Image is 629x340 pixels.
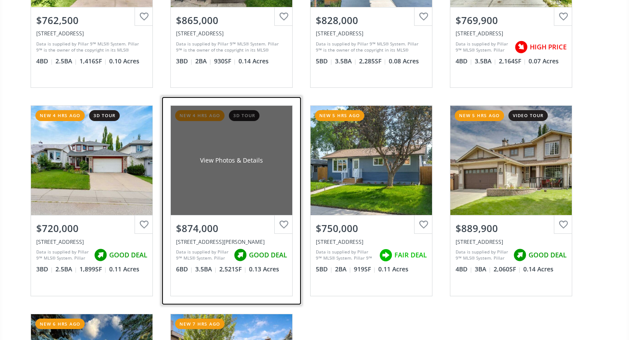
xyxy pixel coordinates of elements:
[22,97,162,305] a: new 4 hrs ago3d tour$720,000[STREET_ADDRESS]Data is supplied by Pillar 9™ MLS® System. Pillar 9™ ...
[359,57,387,66] span: 2,285 SF
[456,265,473,274] span: 4 BD
[316,222,427,235] div: $750,000
[456,57,473,66] span: 4 BD
[512,38,530,56] img: rating icon
[456,249,509,262] div: Data is supplied by Pillar 9™ MLS® System. Pillar 9™ is the owner of the copyright in its MLS® Sy...
[176,238,287,246] div: 54 Mckenzie Lake Manor SE, Calgary, AB T2Z 1Y2
[232,246,249,264] img: rating icon
[529,250,567,260] span: GOOD DEAL
[79,265,107,274] span: 1,899 SF
[109,250,147,260] span: GOOD DEAL
[301,97,441,305] a: new 5 hrs ago$750,000[STREET_ADDRESS]Data is supplied by Pillar 9™ MLS® System. Pillar 9™ is the ...
[456,222,567,235] div: $889,900
[176,57,193,66] span: 3 BD
[176,41,285,54] div: Data is supplied by Pillar 9™ MLS® System. Pillar 9™ is the owner of the copyright in its MLS® Sy...
[316,249,375,262] div: Data is supplied by Pillar 9™ MLS® System. Pillar 9™ is the owner of the copyright in its MLS® Sy...
[195,265,217,274] span: 3.5 BA
[195,57,212,66] span: 2 BA
[377,246,394,264] img: rating icon
[316,238,427,246] div: 9608 5 Street SE, Calgary, AB T2J 1K6
[214,57,236,66] span: 930 SF
[378,265,408,274] span: 0.11 Acres
[316,57,333,66] span: 5 BD
[441,97,581,305] a: new 5 hrs agovideo tour$889,900[STREET_ADDRESS]Data is supplied by Pillar 9™ MLS® System. Pillar ...
[354,265,376,274] span: 919 SF
[176,30,287,37] div: 1918 21 Avenue NW, Calgary, AB T2M1M6
[109,265,139,274] span: 0.11 Acres
[511,246,529,264] img: rating icon
[109,57,139,66] span: 0.10 Acres
[176,14,287,27] div: $865,000
[475,57,497,66] span: 3.5 BA
[316,30,427,37] div: 21 Ambleside Crescent NW, Calgary, AB T3P 1S6
[36,238,147,246] div: 9 Valley Meadow Close NW, Calgary, AB T3B 5M1
[55,265,77,274] span: 2.5 BA
[389,57,419,66] span: 0.08 Acres
[200,156,263,165] div: View Photos & Details
[219,265,247,274] span: 2,521 SF
[36,41,145,54] div: Data is supplied by Pillar 9™ MLS® System. Pillar 9™ is the owner of the copyright in its MLS® Sy...
[249,265,279,274] span: 0.13 Acres
[316,41,425,54] div: Data is supplied by Pillar 9™ MLS® System. Pillar 9™ is the owner of the copyright in its MLS® Sy...
[36,249,90,262] div: Data is supplied by Pillar 9™ MLS® System. Pillar 9™ is the owner of the copyright in its MLS® Sy...
[456,30,567,37] div: 155 Savanna Way NE, Calgary, AB T3J 0Z9
[499,57,526,66] span: 2,164 SF
[36,222,147,235] div: $720,000
[249,250,287,260] span: GOOD DEAL
[456,238,567,246] div: 2108 Douglasbank Crescent SE, Calgary, AB T2Z 2C3
[494,265,521,274] span: 2,060 SF
[176,249,229,262] div: Data is supplied by Pillar 9™ MLS® System. Pillar 9™ is the owner of the copyright in its MLS® Sy...
[394,250,427,260] span: FAIR DEAL
[79,57,107,66] span: 1,416 SF
[529,57,559,66] span: 0.07 Acres
[92,246,109,264] img: rating icon
[316,14,427,27] div: $828,000
[475,265,491,274] span: 3 BA
[335,265,352,274] span: 2 BA
[36,265,53,274] span: 3 BD
[55,57,77,66] span: 2.5 BA
[456,41,510,54] div: Data is supplied by Pillar 9™ MLS® System. Pillar 9™ is the owner of the copyright in its MLS® Sy...
[36,14,147,27] div: $762,500
[176,222,287,235] div: $874,000
[36,30,147,37] div: 110 Cougarstone Circle SW, Calgary, AB T3H 4W7
[456,14,567,27] div: $769,900
[176,265,193,274] span: 6 BD
[238,57,269,66] span: 0.14 Acres
[335,57,357,66] span: 3.5 BA
[316,265,333,274] span: 5 BD
[523,265,553,274] span: 0.14 Acres
[530,42,567,52] span: HIGH PRICE
[36,57,53,66] span: 4 BD
[162,97,301,305] a: new 4 hrs ago3d tourView Photos & Details$874,000[STREET_ADDRESS][PERSON_NAME]Data is supplied by...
